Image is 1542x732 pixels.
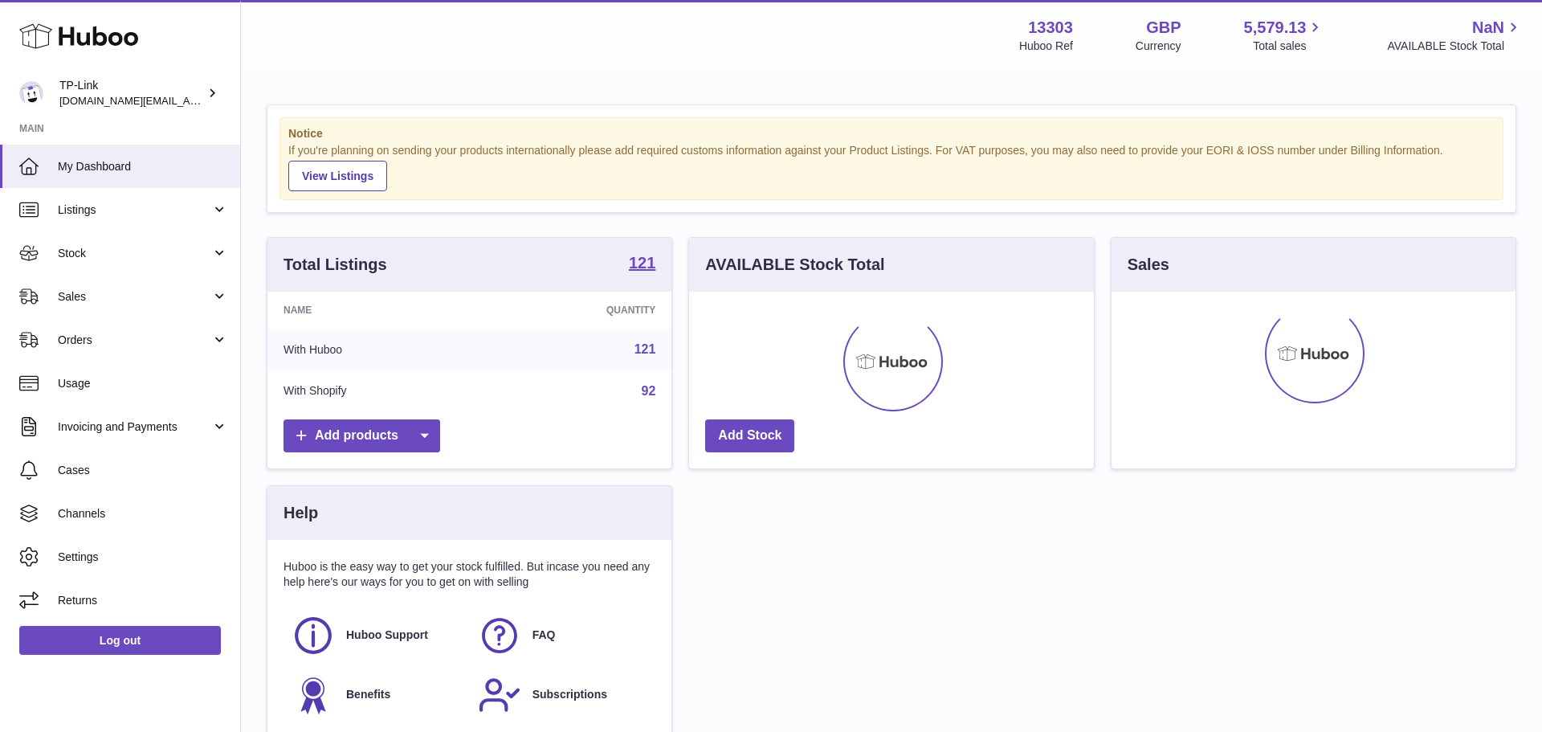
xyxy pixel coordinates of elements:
[59,94,320,107] span: [DOMAIN_NAME][EMAIL_ADDRESS][DOMAIN_NAME]
[532,687,607,702] span: Subscriptions
[58,202,211,218] span: Listings
[1387,39,1523,54] span: AVAILABLE Stock Total
[642,384,656,398] a: 92
[629,255,655,274] a: 121
[284,559,655,590] p: Huboo is the easy way to get your stock fulfilled. But incase you need any help here's our ways f...
[58,289,211,305] span: Sales
[58,333,211,348] span: Orders
[58,593,228,608] span: Returns
[58,159,228,174] span: My Dashboard
[58,419,211,435] span: Invoicing and Payments
[478,614,648,657] a: FAQ
[634,342,656,356] a: 121
[1028,17,1073,39] strong: 13303
[284,254,387,276] h3: Total Listings
[284,502,318,524] h3: Help
[58,246,211,261] span: Stock
[346,687,390,702] span: Benefits
[485,292,671,329] th: Quantity
[58,506,228,521] span: Channels
[1387,17,1523,54] a: NaN AVAILABLE Stock Total
[1019,39,1073,54] div: Huboo Ref
[288,161,387,191] a: View Listings
[19,626,221,655] a: Log out
[267,329,485,370] td: With Huboo
[1244,17,1307,39] span: 5,579.13
[58,376,228,391] span: Usage
[58,550,228,565] span: Settings
[288,126,1495,141] strong: Notice
[284,419,440,452] a: Add products
[1472,17,1504,39] span: NaN
[478,673,648,717] a: Subscriptions
[1128,254,1169,276] h3: Sales
[267,370,485,412] td: With Shopify
[59,78,204,108] div: TP-Link
[1136,39,1181,54] div: Currency
[58,463,228,478] span: Cases
[705,419,794,452] a: Add Stock
[292,673,462,717] a: Benefits
[705,254,884,276] h3: AVAILABLE Stock Total
[1146,17,1181,39] strong: GBP
[629,255,655,271] strong: 121
[346,628,428,643] span: Huboo Support
[267,292,485,329] th: Name
[532,628,556,643] span: FAQ
[292,614,462,657] a: Huboo Support
[288,143,1495,191] div: If you're planning on sending your products internationally please add required customs informati...
[19,81,43,105] img: purchase.uk@tp-link.com
[1244,17,1325,54] a: 5,579.13 Total sales
[1253,39,1324,54] span: Total sales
